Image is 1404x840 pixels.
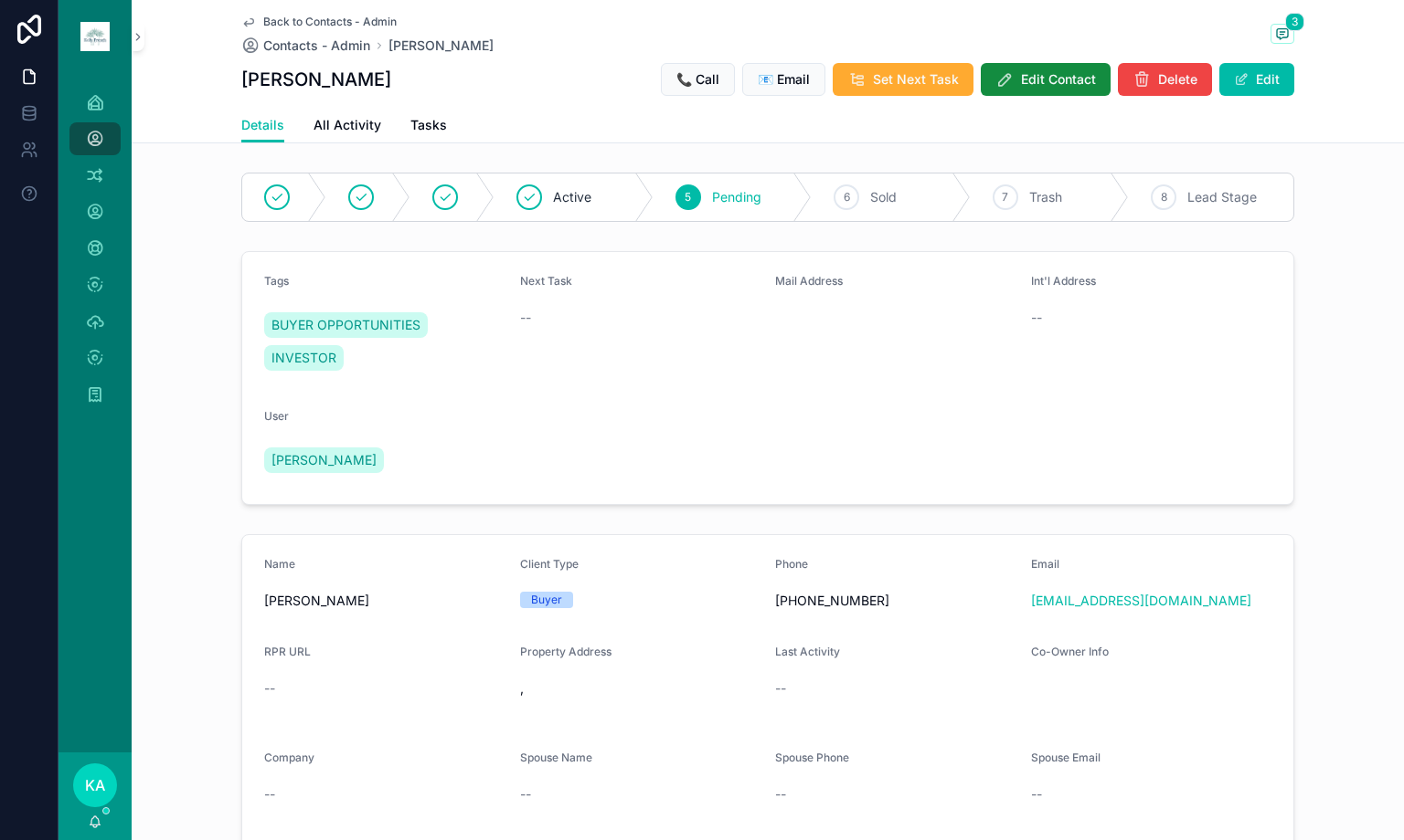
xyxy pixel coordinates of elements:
[264,785,275,803] span: --
[775,645,840,658] span: Last Activity
[1031,592,1251,610] a: [EMAIL_ADDRESS][DOMAIN_NAME]
[241,67,391,92] h1: [PERSON_NAME]
[520,751,592,764] span: Spouse Name
[833,63,973,96] button: Set Next Task
[1021,70,1096,89] span: Edit Contact
[676,70,719,89] span: 📞 Call
[271,316,420,334] span: BUYER OPPORTUNITIES
[520,274,572,288] span: Next Task
[1031,557,1059,571] span: Email
[241,109,284,143] a: Details
[1029,188,1062,206] span: Trash
[80,22,110,51] img: App logo
[1002,190,1008,205] span: 7
[241,15,397,29] a: Back to Contacts - Admin
[314,109,381,145] a: All Activity
[873,70,959,89] span: Set Next Task
[264,345,344,371] a: INVESTOR
[661,63,735,96] button: 📞 Call
[775,751,849,764] span: Spouse Phone
[1285,13,1304,31] span: 3
[870,188,897,206] span: Sold
[531,592,562,608] div: Buyer
[1031,645,1109,658] span: Co-Owner Info
[1158,70,1197,89] span: Delete
[775,592,1016,610] span: [PHONE_NUMBER]
[264,312,428,338] a: BUYER OPPORTUNITIES
[1031,309,1042,327] span: --
[712,188,761,206] span: Pending
[264,592,505,610] span: [PERSON_NAME]
[520,645,612,658] span: Property Address
[388,37,494,55] a: [PERSON_NAME]
[264,409,289,423] span: User
[271,349,336,367] span: INVESTOR
[264,447,384,473] a: [PERSON_NAME]
[520,309,531,327] span: --
[1031,751,1101,764] span: Spouse Email
[1219,63,1294,96] button: Edit
[1031,785,1042,803] span: --
[241,116,284,134] span: Details
[1118,63,1212,96] button: Delete
[314,116,381,134] span: All Activity
[263,37,370,55] span: Contacts - Admin
[520,557,579,571] span: Client Type
[1161,190,1167,205] span: 8
[271,451,377,469] span: [PERSON_NAME]
[263,15,397,29] span: Back to Contacts - Admin
[264,679,275,698] span: --
[1187,188,1257,206] span: Lead Stage
[264,645,311,658] span: RPR URL
[410,109,447,145] a: Tasks
[844,190,850,205] span: 6
[520,679,761,698] span: ,
[775,274,843,288] span: Mail Address
[775,557,808,571] span: Phone
[758,70,810,89] span: 📧 Email
[1271,24,1294,47] button: 3
[264,557,295,571] span: Name
[742,63,825,96] button: 📧 Email
[981,63,1111,96] button: Edit Contact
[775,785,786,803] span: --
[264,751,314,764] span: Company
[553,188,591,206] span: Active
[58,73,132,435] div: scrollable content
[85,774,105,796] span: KA
[410,116,447,134] span: Tasks
[775,679,786,698] span: --
[264,274,289,288] span: Tags
[520,785,531,803] span: --
[685,190,691,205] span: 5
[1031,274,1096,288] span: Int'l Address
[241,37,370,55] a: Contacts - Admin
